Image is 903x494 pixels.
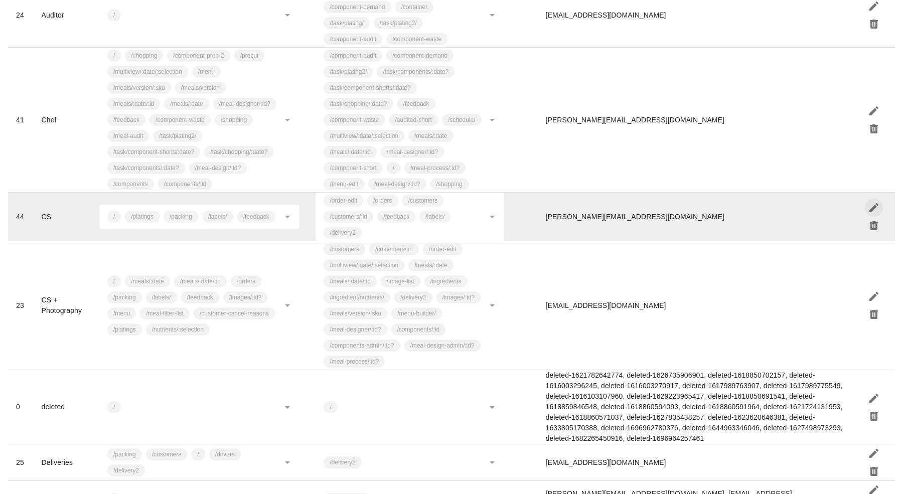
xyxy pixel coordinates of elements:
[8,444,34,481] td: 25
[538,241,857,370] td: [EMAIL_ADDRESS][DOMAIN_NAME]
[538,193,857,241] td: [PERSON_NAME][EMAIL_ADDRESS][DOMAIN_NAME]
[34,444,91,481] td: Deliveries
[34,241,91,370] td: CS + Photography
[538,48,857,193] td: [PERSON_NAME][EMAIL_ADDRESS][DOMAIN_NAME]
[8,241,34,370] td: 23
[8,370,34,444] td: 0
[538,444,857,481] td: [EMAIL_ADDRESS][DOMAIN_NAME]
[34,193,91,241] td: CS
[34,370,91,444] td: deleted
[34,48,91,193] td: Chef
[8,48,34,193] td: 41
[538,370,857,444] td: deleted-1621782642774, deleted-1626735906901, deleted-1618850702157, deleted-1616003296245, delet...
[8,193,34,241] td: 44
